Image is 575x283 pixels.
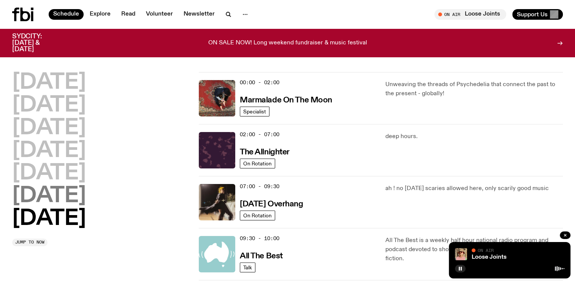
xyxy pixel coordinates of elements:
[517,11,548,18] span: Support Us
[12,208,86,230] button: [DATE]
[141,9,177,20] a: Volunteer
[15,240,44,244] span: Jump to now
[385,80,563,98] p: Unweaving the threads of Psychedelia that connect the past to the present - globally!
[240,147,290,156] a: The Allnighter
[243,160,272,166] span: On Rotation
[12,140,86,162] button: [DATE]
[240,159,275,168] a: On Rotation
[240,79,279,86] span: 00:00 - 02:00
[512,9,563,20] button: Support Us
[385,132,563,141] p: deep hours.
[12,239,48,246] button: Jump to now
[434,9,506,20] button: On AirLoose Joints
[243,212,272,218] span: On Rotation
[12,118,86,139] button: [DATE]
[240,200,303,208] h3: [DATE] Overhang
[240,183,279,190] span: 07:00 - 09:30
[240,96,332,104] h3: Marmalade On The Moon
[240,95,332,104] a: Marmalade On The Moon
[12,95,86,116] button: [DATE]
[240,211,275,220] a: On Rotation
[472,254,507,260] a: Loose Joints
[208,40,367,47] p: ON SALE NOW! Long weekend fundraiser & music festival
[12,163,86,184] button: [DATE]
[199,80,235,116] img: Tommy - Persian Rug
[243,264,252,270] span: Talk
[117,9,140,20] a: Read
[243,108,266,114] span: Specialist
[455,248,467,260] img: Tyson stands in front of a paperbark tree wearing orange sunglasses, a suede bucket hat and a pin...
[240,252,283,260] h3: All The Best
[49,9,84,20] a: Schedule
[240,148,290,156] h3: The Allnighter
[240,235,279,242] span: 09:30 - 10:00
[12,72,86,93] button: [DATE]
[478,248,494,253] span: On Air
[385,236,563,263] p: All The Best is a weekly half hour national radio program and podcast devoted to short-form featu...
[240,107,269,116] a: Specialist
[240,263,255,272] a: Talk
[179,9,219,20] a: Newsletter
[240,199,303,208] a: [DATE] Overhang
[12,186,86,207] button: [DATE]
[85,9,115,20] a: Explore
[240,131,279,138] span: 02:00 - 07:00
[385,184,563,193] p: ah ! no [DATE] scaries allowed here, only scarily good music
[12,33,61,53] h3: SYDCITY: [DATE] & [DATE]
[240,251,283,260] a: All The Best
